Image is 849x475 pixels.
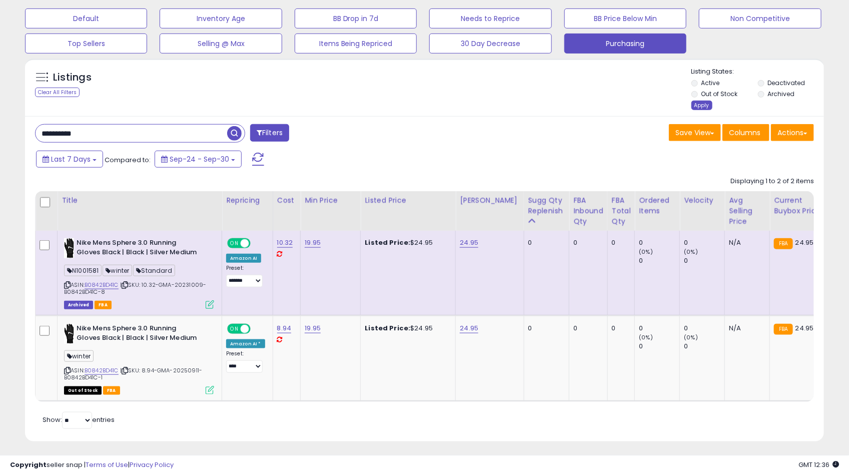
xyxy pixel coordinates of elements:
div: 0 [684,256,724,265]
div: 0 [612,238,627,247]
span: | SKU: 10.32-GMA-20231009-B0842BD41C-8 [64,281,206,296]
h5: Listings [53,71,92,85]
div: Clear All Filters [35,88,80,97]
a: 19.95 [305,323,321,333]
div: N/A [729,238,762,247]
div: 0 [612,324,627,333]
div: FBA Total Qty [612,195,631,227]
span: Show: entries [43,415,115,424]
button: Top Sellers [25,34,147,54]
small: (0%) [684,248,698,256]
span: Listings that have been deleted from Seller Central [64,301,93,309]
span: winter [64,350,94,362]
div: 0 [684,238,724,247]
div: [PERSON_NAME] [460,195,519,206]
span: Compared to: [105,155,151,165]
div: FBA inbound Qty [573,195,603,227]
a: B0842BD41C [85,281,119,289]
div: Min Price [305,195,356,206]
label: Out of Stock [701,90,737,98]
a: 24.95 [460,238,478,248]
b: Nike Mens Sphere 3.0 Running Gloves Black | Black | Silver Medium [77,324,198,345]
a: 19.95 [305,238,321,248]
span: winter [103,265,132,276]
div: Preset: [226,350,265,373]
div: N/A [729,324,762,333]
b: Listed Price: [365,238,410,247]
div: Current Buybox Price [774,195,825,216]
div: Ordered Items [639,195,675,216]
th: Please note that this number is a calculation based on your required days of coverage and your ve... [524,191,569,231]
div: Avg Selling Price [729,195,765,227]
span: All listings that are currently out of stock and unavailable for purchase on Amazon [64,386,102,395]
div: Repricing [226,195,269,206]
button: Columns [722,124,769,141]
a: 10.32 [277,238,293,248]
small: FBA [774,324,792,335]
button: Non Competitive [699,9,821,29]
small: (0%) [684,333,698,341]
span: OFF [249,325,265,333]
button: BB Drop in 7d [295,9,417,29]
small: (0%) [639,248,653,256]
span: N1001581 [64,265,102,276]
small: (0%) [639,333,653,341]
span: FBA [95,301,112,309]
a: Terms of Use [86,460,128,469]
div: Preset: [226,265,265,287]
button: 30 Day Decrease [429,34,551,54]
div: ASIN: [64,238,214,308]
button: BB Price Below Min [564,9,686,29]
div: Amazon AI [226,254,261,263]
div: Apply [691,101,712,110]
button: Selling @ Max [160,34,282,54]
div: 0 [684,324,724,333]
strong: Copyright [10,460,47,469]
div: $24.95 [365,238,448,247]
div: Sugg Qty Replenish [528,195,565,216]
div: Cost [277,195,297,206]
a: B0842BD41C [85,366,119,375]
b: Listed Price: [365,323,410,333]
img: 41wTPxieiIL._SL40_.jpg [64,238,74,258]
label: Archived [767,90,794,98]
div: 0 [573,238,600,247]
div: Amazon AI * [226,339,265,348]
span: Columns [729,128,760,138]
button: Filters [250,124,289,142]
label: Deactivated [767,79,805,87]
div: 0 [573,324,600,333]
div: 0 [639,238,679,247]
span: 24.95 [795,323,814,333]
img: 41wTPxieiIL._SL40_.jpg [64,324,74,344]
button: Actions [771,124,814,141]
div: 0 [528,238,562,247]
button: Needs to Reprice [429,9,551,29]
a: Privacy Policy [130,460,174,469]
label: Active [701,79,719,87]
span: | SKU: 8.94-GMA-20250911-B0842BD41C-1 [64,366,202,381]
button: Default [25,9,147,29]
span: Sep-24 - Sep-30 [170,154,229,164]
span: OFF [249,239,265,248]
span: FBA [103,386,120,395]
button: Inventory Age [160,9,282,29]
div: Title [62,195,218,206]
div: Listed Price [365,195,451,206]
div: Velocity [684,195,720,206]
small: FBA [774,238,792,249]
button: Last 7 Days [36,151,103,168]
span: Standard [133,265,175,276]
div: $24.95 [365,324,448,333]
div: seller snap | | [10,460,174,470]
button: Items Being Repriced [295,34,417,54]
b: Nike Mens Sphere 3.0 Running Gloves Black | Black | Silver Medium [77,238,198,259]
div: 0 [684,342,724,351]
div: 0 [639,324,679,333]
button: Save View [669,124,721,141]
span: 24.95 [795,238,814,247]
button: Purchasing [564,34,686,54]
div: 0 [639,256,679,265]
p: Listing States: [691,67,824,77]
div: ASIN: [64,324,214,393]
